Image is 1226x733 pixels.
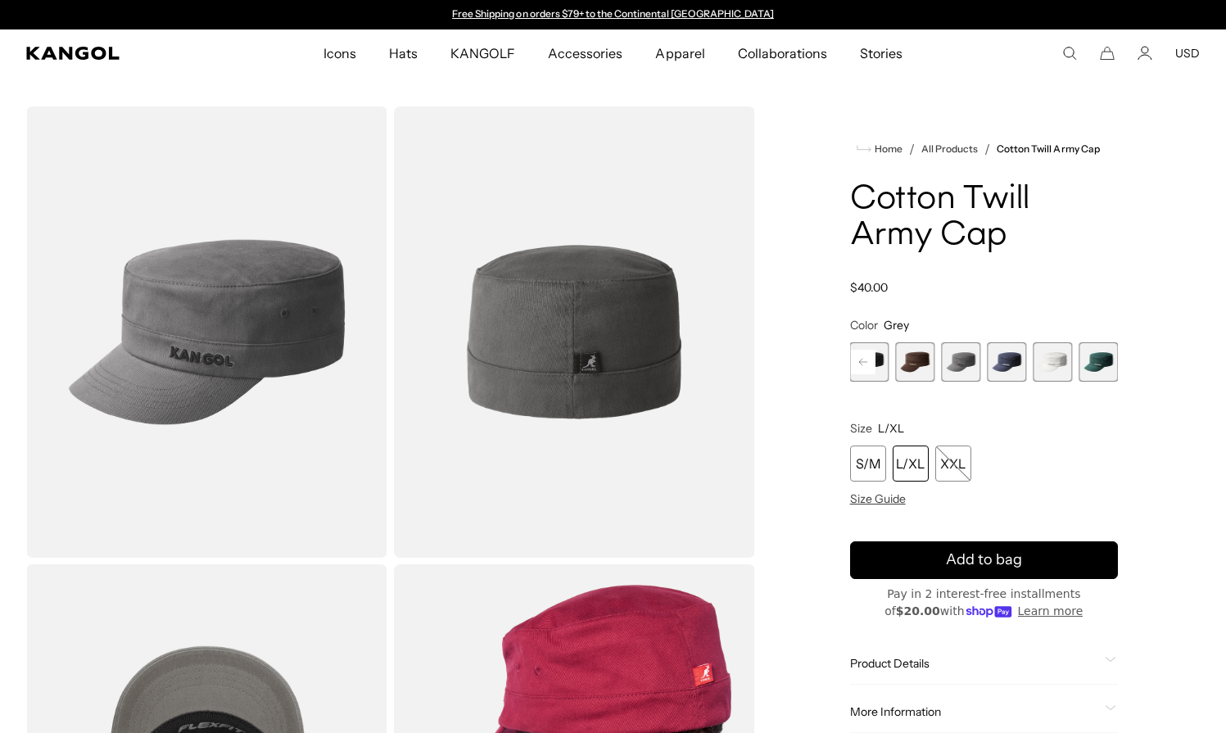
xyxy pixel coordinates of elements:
[452,7,774,20] a: Free Shipping on orders $79+ to the Continental [GEOGRAPHIC_DATA]
[1079,342,1118,382] div: 9 of 9
[884,318,909,333] span: Grey
[445,8,782,21] slideshow-component: Announcement bar
[987,342,1026,382] div: 7 of 9
[1138,46,1152,61] a: Account
[655,29,704,77] span: Apparel
[850,656,1098,671] span: Product Details
[871,143,903,155] span: Home
[394,106,755,558] img: color-grey
[1033,342,1072,382] div: 8 of 9
[941,342,980,382] div: 6 of 9
[445,8,782,21] div: 1 of 2
[896,342,935,382] label: Brown
[860,29,903,77] span: Stories
[978,139,990,159] li: /
[850,182,1118,254] h1: Cotton Twill Army Cap
[850,318,878,333] span: Color
[26,106,387,558] img: color-grey
[434,29,532,77] a: KANGOLF
[941,342,980,382] label: Grey
[997,143,1100,155] a: Cotton Twill Army Cap
[548,29,622,77] span: Accessories
[850,421,872,436] span: Size
[921,143,978,155] a: All Products
[850,342,889,382] div: 4 of 9
[844,29,919,77] a: Stories
[1079,342,1118,382] label: Pine
[738,29,827,77] span: Collaborations
[445,8,782,21] div: Announcement
[26,47,213,60] a: Kangol
[850,704,1098,719] span: More Information
[946,549,1022,571] span: Add to bag
[935,446,971,482] div: XXL
[1062,46,1077,61] summary: Search here
[323,29,356,77] span: Icons
[373,29,434,77] a: Hats
[850,491,906,506] span: Size Guide
[850,446,886,482] div: S/M
[987,342,1026,382] label: Navy
[903,139,915,159] li: /
[850,342,889,382] label: Black
[307,29,373,77] a: Icons
[639,29,721,77] a: Apparel
[1033,342,1072,382] label: White
[389,29,418,77] span: Hats
[722,29,844,77] a: Collaborations
[878,421,904,436] span: L/XL
[850,541,1118,579] button: Add to bag
[850,139,1118,159] nav: breadcrumbs
[857,142,903,156] a: Home
[1100,46,1115,61] button: Cart
[450,29,515,77] span: KANGOLF
[850,280,888,295] span: $40.00
[896,342,935,382] div: 5 of 9
[893,446,929,482] div: L/XL
[532,29,639,77] a: Accessories
[1175,46,1200,61] button: USD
